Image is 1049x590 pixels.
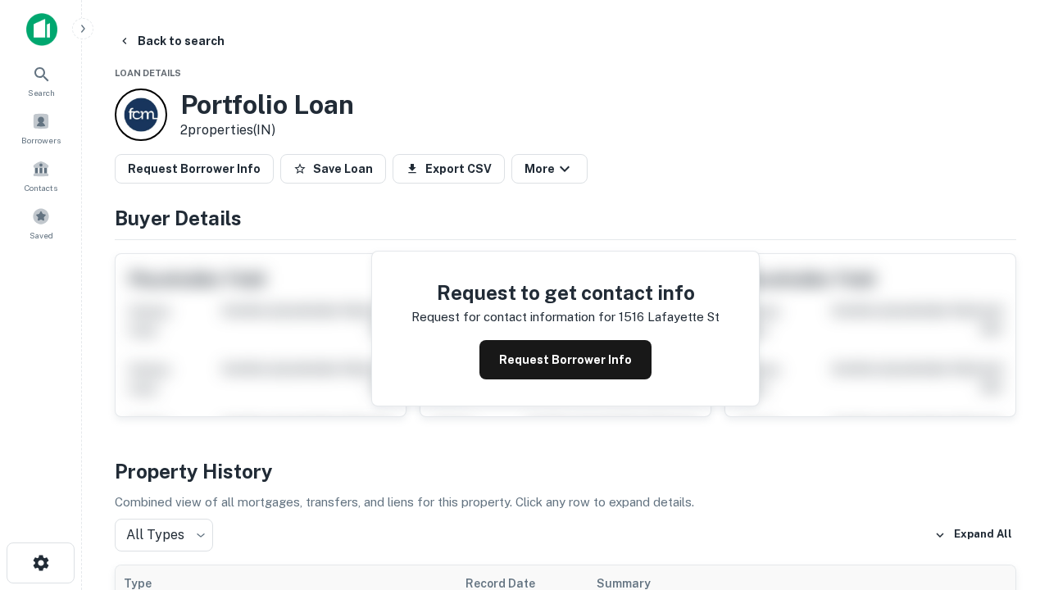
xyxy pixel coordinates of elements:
button: Expand All [930,523,1016,547]
h4: Buyer Details [115,203,1016,233]
img: capitalize-icon.png [26,13,57,46]
button: Request Borrower Info [115,154,274,184]
a: Borrowers [5,106,77,150]
p: 2 properties (IN) [180,120,354,140]
h4: Property History [115,456,1016,486]
span: Borrowers [21,134,61,147]
p: Request for contact information for [411,307,615,327]
h4: Request to get contact info [411,278,720,307]
a: Contacts [5,153,77,197]
button: Back to search [111,26,231,56]
button: Save Loan [280,154,386,184]
button: Request Borrower Info [479,340,652,379]
p: Combined view of all mortgages, transfers, and liens for this property. Click any row to expand d... [115,492,1016,512]
button: Export CSV [393,154,505,184]
span: Contacts [25,181,57,194]
div: All Types [115,519,213,551]
span: Loan Details [115,68,181,78]
span: Search [28,86,55,99]
span: Saved [30,229,53,242]
a: Search [5,58,77,102]
h3: Portfolio Loan [180,89,354,120]
a: Saved [5,201,77,245]
iframe: Chat Widget [967,406,1049,485]
p: 1516 lafayette st [619,307,720,327]
button: More [511,154,588,184]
